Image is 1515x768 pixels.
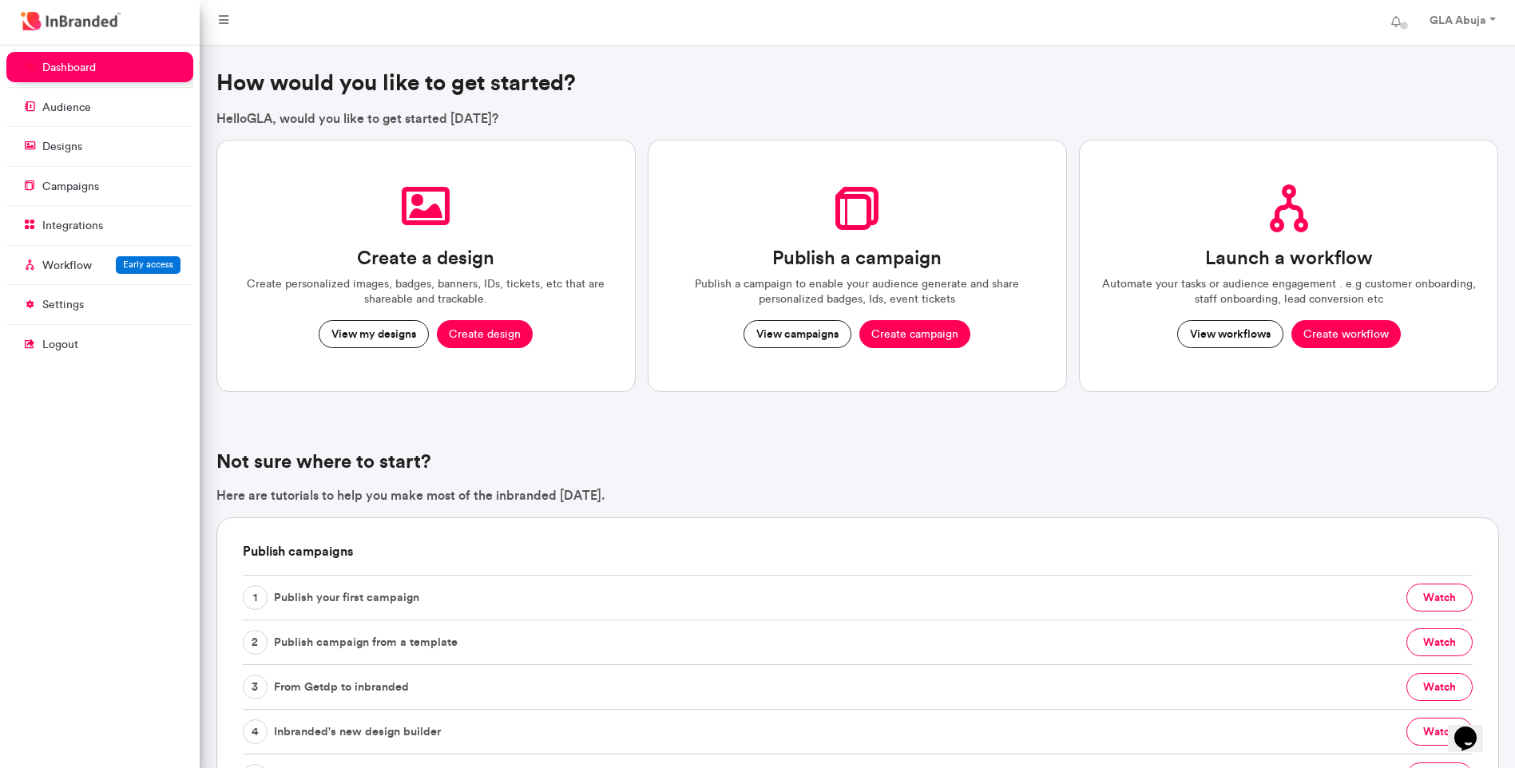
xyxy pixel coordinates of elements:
button: View workflows [1177,320,1283,349]
button: watch [1406,584,1473,612]
h6: Publish campaigns [243,518,1473,575]
button: View campaigns [744,320,851,349]
p: Publish a campaign to enable your audience generate and share personalized badges, Ids, event tic... [668,276,1047,307]
span: Publish campaign from a template [274,630,458,655]
p: dashboard [42,60,96,76]
span: Inbranded's new design builder [274,719,441,744]
span: 1 [243,585,268,610]
button: watch [1406,673,1473,701]
img: InBranded Logo [17,8,125,34]
a: integrations [6,210,193,240]
p: audience [42,100,91,116]
a: designs [6,131,193,161]
h4: Not sure where to start? [216,450,1499,473]
p: logout [42,337,78,353]
span: 4 [243,719,268,744]
span: Early access [123,259,173,270]
h3: Create a design [357,247,494,270]
button: Create design [437,320,533,349]
p: Automate your tasks or audience engagement . e.g customer onboarding, staff onboarding, lead conv... [1099,276,1478,307]
h3: How would you like to get started? [216,69,1499,97]
p: integrations [42,218,103,234]
a: dashboard [6,52,193,82]
span: From Getdp to inbranded [274,675,409,699]
a: WorkflowEarly access [6,250,193,280]
p: Hello GLA , would you like to get started [DATE]? [216,109,1499,127]
a: GLA Abuja [1414,6,1509,38]
p: Here are tutorials to help you make most of the inbranded [DATE]. [216,486,1499,504]
button: watch [1406,628,1473,656]
span: Publish your first campaign [274,585,419,610]
a: audience [6,92,193,122]
p: Create personalized images, badges, banners, IDs, tickets, etc that are shareable and trackable. [236,276,616,307]
p: campaigns [42,179,99,195]
button: watch [1406,718,1473,746]
button: Create campaign [859,320,970,349]
span: 2 [243,630,268,655]
a: settings [6,289,193,319]
h3: Publish a campaign [772,247,942,270]
button: Create workflow [1291,320,1401,349]
p: designs [42,139,82,155]
iframe: chat widget [1448,704,1499,752]
a: campaigns [6,171,193,201]
strong: GLA Abuja [1430,13,1486,27]
p: settings [42,297,84,313]
button: View my designs [319,320,429,349]
span: 3 [243,675,268,699]
h3: Launch a workflow [1205,247,1373,270]
p: Workflow [42,258,92,274]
